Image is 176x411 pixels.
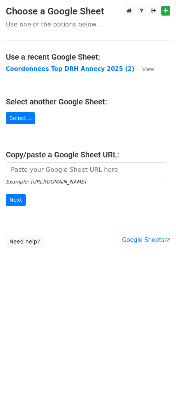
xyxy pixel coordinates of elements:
[6,236,44,248] a: Need help?
[6,52,170,62] h4: Use a recent Google Sheet:
[6,112,35,124] a: Select...
[6,6,170,17] h3: Choose a Google Sheet
[6,194,26,206] input: Next
[134,65,154,72] a: View
[6,150,170,159] h4: Copy/paste a Google Sheet URL:
[122,236,170,243] a: Google Sheets
[142,66,154,72] small: View
[6,20,170,28] p: Use one of the options below...
[6,65,134,72] a: Coordonnées Top DRH Annecy 2025 (2)
[6,179,86,185] small: Example: [URL][DOMAIN_NAME]
[6,97,170,106] h4: Select another Google Sheet:
[6,162,166,177] input: Paste your Google Sheet URL here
